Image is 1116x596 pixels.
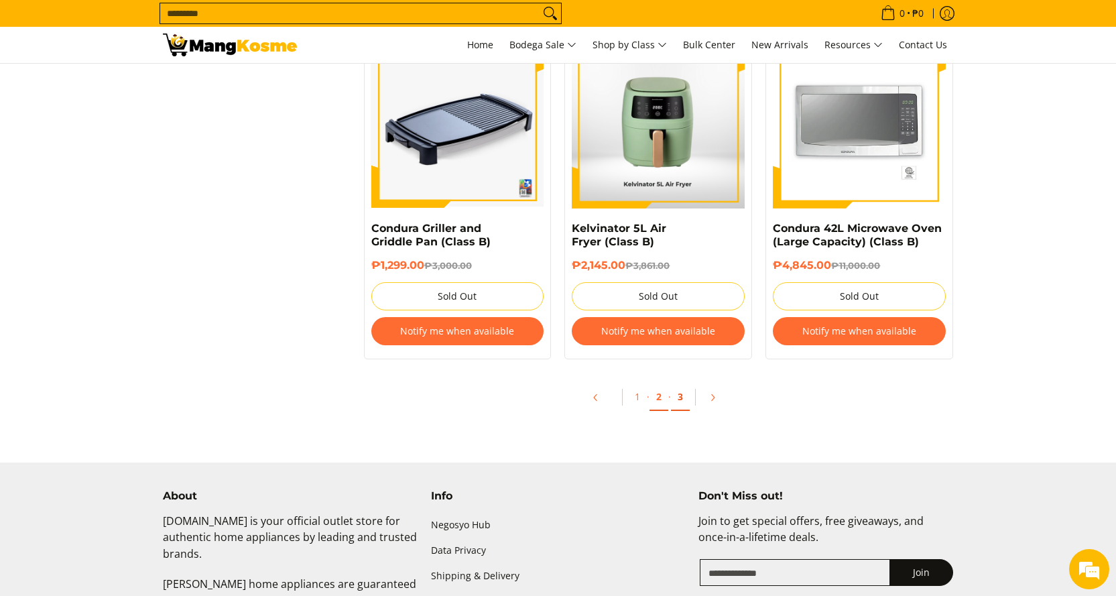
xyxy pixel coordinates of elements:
[509,37,576,54] span: Bodega Sale
[220,7,252,39] div: Minimize live chat window
[28,169,234,304] span: We are offline. Please leave us a message.
[371,36,544,208] img: condura-griller-and-griddle-pan-class-b1-right-side-view-mang-kosme
[676,27,742,63] a: Bulk Center
[698,513,953,560] p: Join to get special offers, free giveaways, and once-in-a-lifetime deals.
[503,27,583,63] a: Bodega Sale
[671,383,690,411] a: 3
[572,317,745,345] button: Notify me when available
[773,259,946,272] h6: ₱4,845.00
[745,27,815,63] a: New Arrivals
[899,38,947,51] span: Contact Us
[7,366,255,413] textarea: Type your message and click 'Submit'
[310,27,954,63] nav: Main Menu
[897,9,907,18] span: 0
[371,317,544,345] button: Notify me when available
[572,282,745,310] button: Sold Out
[824,37,883,54] span: Resources
[431,513,686,538] a: Negosyo Hub
[647,390,649,403] span: ·
[625,260,670,271] del: ₱3,861.00
[628,383,647,410] a: 1
[593,37,667,54] span: Shop by Class
[572,36,745,208] img: kelvinator-5-liter-air-fryer-matte-light-green-front-view-mang-kosme
[467,38,493,51] span: Home
[431,489,686,503] h4: Info
[196,413,243,431] em: Submit
[831,260,880,271] del: ₱11,000.00
[683,38,735,51] span: Bulk Center
[892,27,954,63] a: Contact Us
[70,75,225,93] div: Leave a message
[877,6,928,21] span: •
[649,383,668,411] a: 2
[889,559,953,586] button: Join
[431,538,686,564] a: Data Privacy
[773,36,946,208] img: condura-large-capacity-42-liter-microwave-oven-full-view-mang-kosme
[572,259,745,272] h6: ₱2,145.00
[371,222,491,248] a: Condura Griller and Griddle Pan (Class B)
[424,260,472,271] del: ₱3,000.00
[818,27,889,63] a: Resources
[431,564,686,589] a: Shipping & Delivery
[668,390,671,403] span: ·
[751,38,808,51] span: New Arrivals
[357,379,960,422] ul: Pagination
[163,513,418,576] p: [DOMAIN_NAME] is your official outlet store for authentic home appliances by leading and trusted ...
[540,3,561,23] button: Search
[910,9,926,18] span: ₱0
[572,222,666,248] a: Kelvinator 5L Air Fryer (Class B)
[371,282,544,310] button: Sold Out
[698,489,953,503] h4: Don't Miss out!
[371,259,544,272] h6: ₱1,299.00
[163,489,418,503] h4: About
[773,222,942,248] a: Condura 42L Microwave Oven (Large Capacity) (Class B)
[773,282,946,310] button: Sold Out
[163,34,297,56] img: Small Appliances l Mang Kosme: Home Appliances Warehouse Sale | Page 2
[460,27,500,63] a: Home
[586,27,674,63] a: Shop by Class
[773,317,946,345] button: Notify me when available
